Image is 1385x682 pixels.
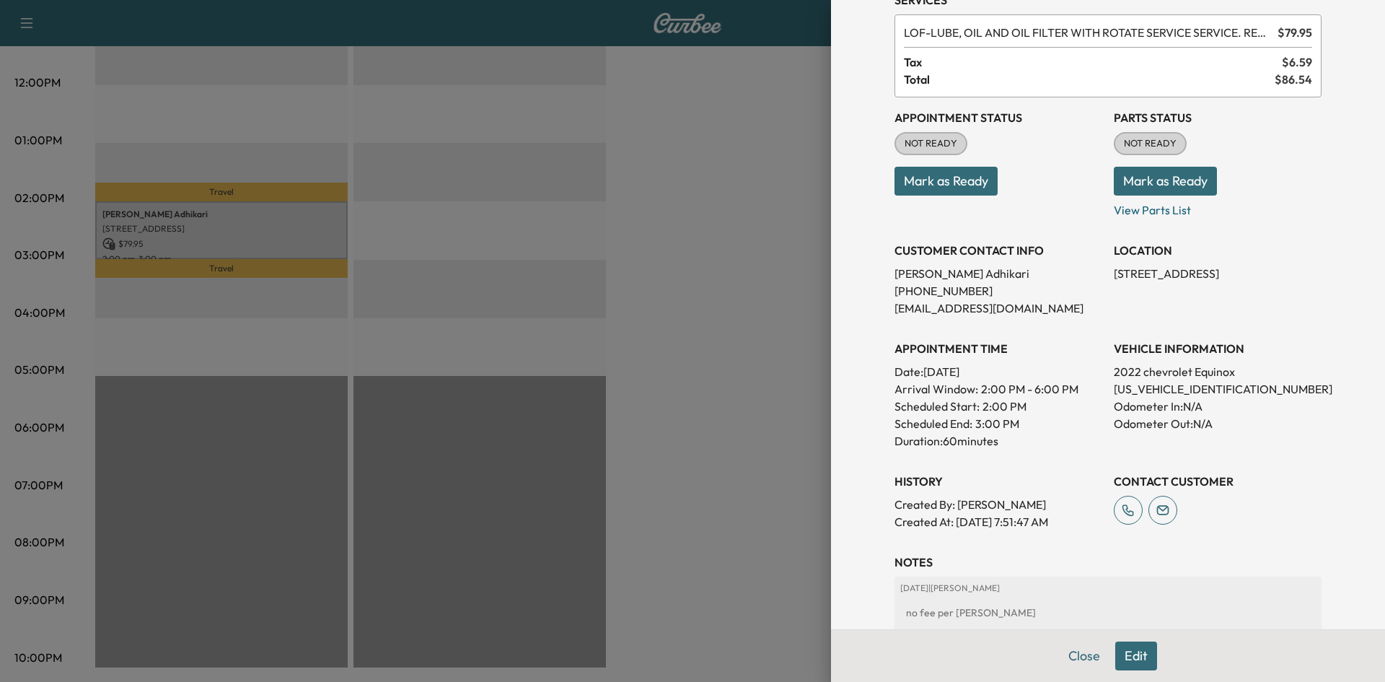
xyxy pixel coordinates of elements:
[894,242,1102,259] h3: CUSTOMER CONTACT INFO
[1114,196,1322,219] p: View Parts List
[982,398,1026,415] p: 2:00 PM
[1282,53,1312,71] span: $ 6.59
[1114,265,1322,282] p: [STREET_ADDRESS]
[894,513,1102,530] p: Created At : [DATE] 7:51:47 AM
[1114,415,1322,432] p: Odometer Out: N/A
[1114,363,1322,380] p: 2022 chevrolet Equinox
[894,554,1322,571] h3: NOTES
[1115,642,1157,670] button: Edit
[904,71,1275,88] span: Total
[894,496,1102,513] p: Created By : [PERSON_NAME]
[894,282,1102,300] p: [PHONE_NUMBER]
[894,300,1102,317] p: [EMAIL_ADDRESS][DOMAIN_NAME]
[1114,340,1322,357] h3: VEHICLE INFORMATION
[1275,71,1312,88] span: $ 86.54
[975,415,1019,432] p: 3:00 PM
[981,380,1078,398] span: 2:00 PM - 6:00 PM
[894,167,998,196] button: Mark as Ready
[894,380,1102,398] p: Arrival Window:
[894,109,1102,126] h3: Appointment Status
[894,265,1102,282] p: [PERSON_NAME] Adhikari
[1114,167,1217,196] button: Mark as Ready
[894,363,1102,380] p: Date: [DATE]
[1114,398,1322,415] p: Odometer In: N/A
[896,136,966,151] span: NOT READY
[894,398,980,415] p: Scheduled Start:
[1114,473,1322,490] h3: CONTACT CUSTOMER
[1114,109,1322,126] h3: Parts Status
[900,582,1316,594] p: [DATE] | [PERSON_NAME]
[1278,24,1312,41] span: $ 79.95
[1059,642,1109,670] button: Close
[904,53,1282,71] span: Tax
[1114,242,1322,259] h3: LOCATION
[1114,380,1322,398] p: [US_VEHICLE_IDENTIFICATION_NUMBER]
[1115,136,1185,151] span: NOT READY
[900,600,1316,626] div: no fee per [PERSON_NAME]
[894,432,1102,450] p: Duration: 60 minutes
[894,415,972,432] p: Scheduled End:
[894,340,1102,357] h3: APPOINTMENT TIME
[904,24,1272,41] span: LUBE, OIL AND OIL FILTER WITH ROTATE SERVICE SERVICE. RESET OIL LIFE MONITOR. HAZARDOUS WASTE FEE...
[894,473,1102,490] h3: History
